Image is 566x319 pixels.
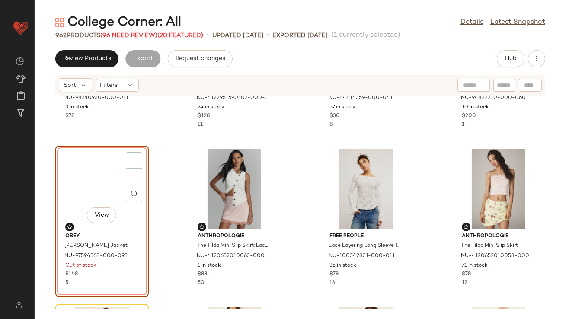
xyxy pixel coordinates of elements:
span: (96 Need Review) [100,32,157,39]
span: 71 in stock [462,262,488,270]
img: 100342831_011_b4 [323,149,410,229]
img: 4120652010063_066_b [191,149,278,229]
img: 4120652010058_079_b [455,149,542,229]
span: 16 [329,280,335,286]
img: svg%3e [67,224,72,230]
button: Review Products [55,50,118,67]
span: 1 in stock [198,262,221,270]
span: The Tilda Mini Slip Skirt: Lace Trim Edition [197,242,270,250]
span: 24 in stock [198,104,224,112]
span: 57 in stock [329,104,355,112]
span: 35 in stock [329,262,356,270]
span: Sort [64,81,76,90]
span: [PERSON_NAME] Jacket [64,242,128,250]
img: svg%3e [199,224,205,230]
span: NU-4120652010058-000-079 [461,252,534,260]
img: svg%3e [464,224,469,230]
a: Latest Snapshot [490,17,545,28]
button: Request changes [168,50,233,67]
span: • [267,30,269,41]
span: Review Products [63,55,111,62]
span: $200 [462,112,476,120]
button: Hub [497,50,524,67]
a: Details [460,17,483,28]
span: NU-4122951690102-000-093 [197,94,270,102]
span: 10 in stock [462,104,489,112]
div: Products [55,31,203,40]
span: (1 currently selected) [331,30,400,41]
img: heart_red.DM2ytmEG.svg [12,19,29,36]
span: NU-4120652010063-000-066 [197,252,270,260]
span: $30 [329,112,340,120]
p: updated [DATE] [212,31,263,40]
span: Anthropologie [198,233,271,240]
img: svg%3e [16,57,24,66]
span: NU-98240930-000-011 [64,94,128,102]
span: Anthropologie [462,233,535,240]
span: 3 in stock [65,104,89,112]
span: $128 [198,112,210,120]
span: Filters [100,81,118,90]
span: NU-100342831-000-011 [329,252,395,260]
span: 8 [329,122,333,128]
span: The Tilda Mini Slip Skirt [461,242,518,250]
span: 962 [55,32,67,39]
div: College Corner: All [55,14,181,31]
span: NU-97594568-000-093 [64,252,128,260]
span: Hub [505,55,517,62]
img: svg%3e [10,302,27,309]
span: View [94,212,109,219]
span: $88 [198,271,207,278]
span: NU-94822210-000-060 [461,94,526,102]
img: svg%3e [55,18,64,27]
span: Lace Layering Long Sleeve Top [329,242,402,250]
span: (20 Featured) [157,32,203,39]
p: Exported [DATE] [272,31,328,40]
span: $78 [65,112,74,120]
span: 12 [462,280,467,286]
span: NU-84814359-000-041 [329,94,393,102]
span: 50 [198,280,205,286]
span: Free People [329,233,403,240]
span: $78 [462,271,471,278]
button: View [87,207,116,223]
span: Request changes [175,55,225,62]
span: 11 [198,122,203,128]
span: • [207,30,209,41]
span: 1 [462,122,464,128]
span: $78 [329,271,339,278]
